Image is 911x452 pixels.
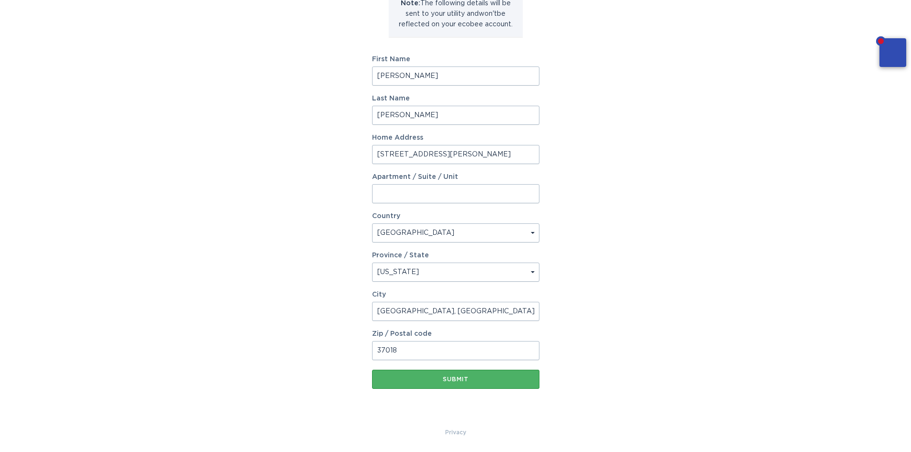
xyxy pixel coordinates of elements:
[377,376,535,382] div: Submit
[372,213,400,220] label: Country
[445,427,466,438] a: Privacy Policy & Terms of Use
[372,370,539,389] button: Submit
[372,291,539,298] label: City
[372,95,539,102] label: Last Name
[372,134,539,141] label: Home Address
[372,56,539,63] label: First Name
[372,252,429,259] label: Province / State
[372,174,539,180] label: Apartment / Suite / Unit
[372,331,539,337] label: Zip / Postal code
